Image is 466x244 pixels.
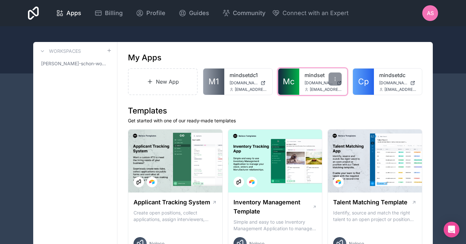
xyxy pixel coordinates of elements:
a: Workspaces [38,47,81,55]
a: Mc [278,69,299,95]
img: Airtable Logo [249,179,255,185]
span: Profile [146,9,165,18]
a: [DOMAIN_NAME] [230,80,267,86]
a: Guides [173,6,214,20]
a: Profile [131,6,171,20]
span: [DOMAIN_NAME] [305,80,334,86]
span: [DOMAIN_NAME] [230,80,258,86]
a: Billing [89,6,128,20]
p: Simple and easy to use Inventory Management Application to manage your stock, orders and Manufact... [233,219,317,232]
h1: Inventory Management Template [233,198,312,216]
span: [DOMAIN_NAME] [379,80,407,86]
a: [DOMAIN_NAME] [379,80,417,86]
a: [DOMAIN_NAME] [305,80,342,86]
a: New App [128,68,198,95]
span: Mc [283,76,295,87]
span: Community [233,9,265,18]
img: Airtable Logo [149,179,155,185]
span: Apps [66,9,81,18]
a: Community [217,6,271,20]
a: M1 [203,69,224,95]
h3: Workspaces [49,48,81,54]
a: mindset [305,71,342,79]
button: Connect with an Expert [272,9,349,18]
img: Airtable Logo [336,179,341,185]
p: Identify, source and match the right talent to an open project or position with our Talent Matchi... [333,210,417,223]
span: [EMAIL_ADDRESS][DOMAIN_NAME] [310,87,342,92]
p: Create open positions, collect applications, assign interviewers, centralise candidate feedback a... [134,210,217,223]
p: Get started with one of our ready-made templates [128,117,422,124]
span: [EMAIL_ADDRESS][DOMAIN_NAME] [384,87,417,92]
span: [PERSON_NAME]-schon-workspace [41,60,107,67]
a: Cp [353,69,374,95]
span: Connect with an Expert [282,9,349,18]
span: [EMAIL_ADDRESS][DOMAIN_NAME] [235,87,267,92]
span: Cp [358,76,369,87]
h1: Applicant Tracking System [134,198,210,207]
span: AS [427,9,434,17]
div: Open Intercom Messenger [444,222,459,237]
span: M1 [208,76,219,87]
h1: Templates [128,106,422,116]
a: mindsetdc1 [230,71,267,79]
a: mindsetdc [379,71,417,79]
span: Billing [105,9,123,18]
a: [PERSON_NAME]-schon-workspace [38,58,112,70]
a: Apps [51,6,86,20]
h1: My Apps [128,52,161,63]
span: Guides [189,9,209,18]
h1: Talent Matching Template [333,198,407,207]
